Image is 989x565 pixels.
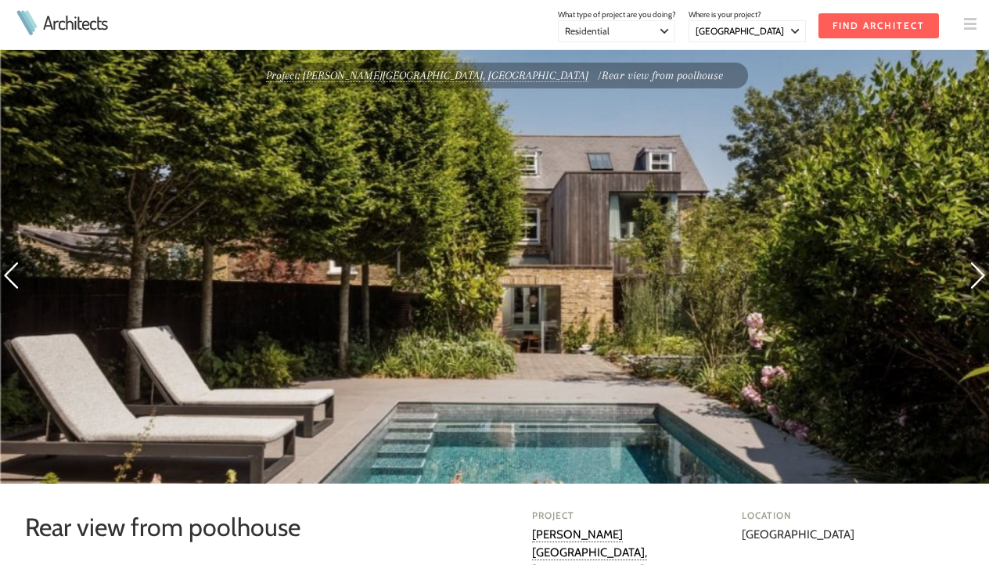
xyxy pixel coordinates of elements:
a: Project: [PERSON_NAME][GEOGRAPHIC_DATA], [GEOGRAPHIC_DATA] [266,69,588,82]
img: Architects [13,10,41,35]
h1: Rear view from poolhouse [25,509,469,546]
a: Go to next photo [951,238,989,318]
span: / [598,69,602,81]
span: Where is your project? [689,9,761,20]
img: Next [951,238,989,313]
span: What type of project are you doing? [558,9,676,20]
input: Find Architect [818,13,939,38]
div: Rear view from poolhouse [241,63,748,88]
h4: Location [742,509,939,523]
a: Architects [43,13,107,32]
h4: Project [532,509,729,523]
div: [GEOGRAPHIC_DATA] [742,509,939,544]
